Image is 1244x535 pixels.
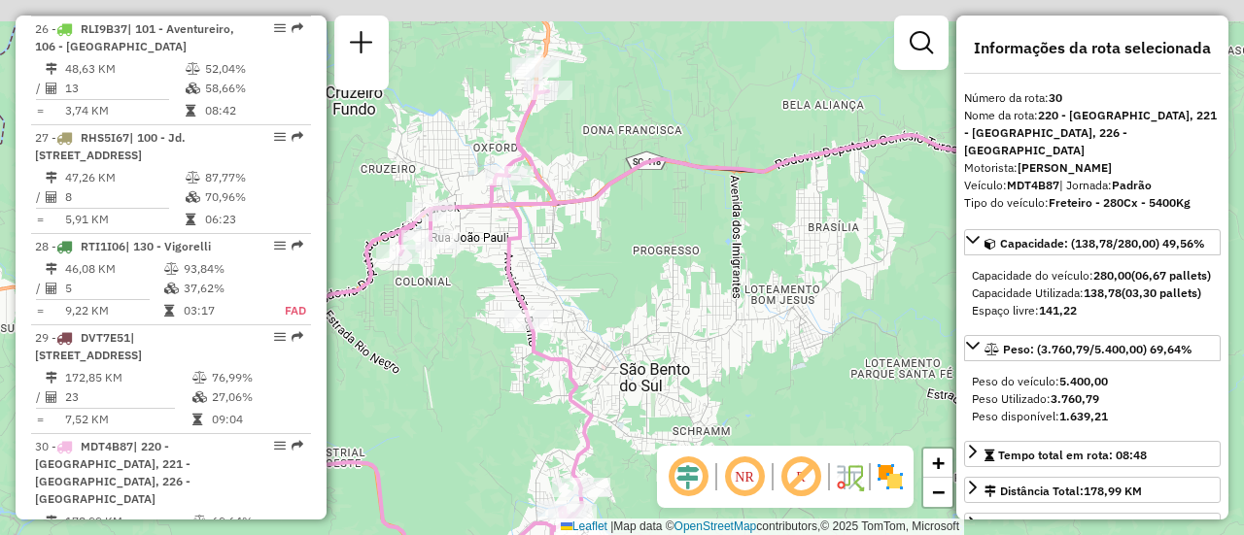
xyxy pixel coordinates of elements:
[292,22,303,34] em: Rota exportada
[274,22,286,34] em: Opções
[35,130,186,162] span: 27 -
[164,263,179,275] i: % de utilização do peso
[972,267,1213,284] div: Capacidade do veículo:
[1049,195,1191,210] strong: Freteiro - 280Cx - 5400Kg
[972,302,1213,319] div: Espaço livre:
[164,283,179,294] i: % de utilização da cubagem
[204,187,302,207] td: 70,96%
[998,448,1147,462] span: Tempo total em rota: 08:48
[875,461,906,492] img: Exibir/Ocultar setores
[81,439,133,453] span: MDT4B87
[183,259,263,279] td: 93,84%
[183,301,263,320] td: 03:17
[35,439,190,506] span: | 220 - [GEOGRAPHIC_DATA], 221 - [GEOGRAPHIC_DATA], 226 - [GEOGRAPHIC_DATA]
[964,108,1217,157] strong: 220 - [GEOGRAPHIC_DATA], 221 - [GEOGRAPHIC_DATA], 226 - [GEOGRAPHIC_DATA]
[964,159,1221,177] div: Motorista:
[35,279,45,298] td: /
[972,374,1108,388] span: Peso do veículo:
[1084,285,1122,300] strong: 138,78
[964,335,1221,361] a: Peso: (3.760,79/5.400,00) 69,64%
[64,168,185,187] td: 47,26 KM
[186,83,200,94] i: % de utilização da cubagem
[64,301,163,320] td: 9,22 KM
[964,441,1221,467] a: Tempo total em rota: 08:48
[964,177,1221,194] div: Veículo:
[1059,178,1152,192] span: | Jornada:
[64,279,163,298] td: 5
[186,172,200,184] i: % de utilização do peso
[64,79,185,98] td: 13
[932,451,945,475] span: +
[902,23,941,62] a: Exibir filtros
[46,263,57,275] i: Distância Total
[35,439,190,506] span: 30 -
[35,210,45,229] td: =
[46,83,57,94] i: Total de Atividades
[972,390,1213,408] div: Peso Utilizado:
[211,368,303,387] td: 76,99%
[192,391,207,403] i: % de utilização da cubagem
[35,410,45,429] td: =
[274,331,286,343] em: Opções
[292,240,303,251] em: Rota exportada
[81,330,130,345] span: DVT7E51
[204,210,302,229] td: 06:23
[923,449,952,478] a: Zoom in
[1122,285,1201,300] strong: (03,30 pallets)
[46,191,57,203] i: Total de Atividades
[674,519,757,533] a: OpenStreetMap
[35,301,45,320] td: =
[64,410,191,429] td: 7,52 KM
[35,187,45,207] td: /
[1051,391,1099,406] strong: 3.760,79
[35,330,142,362] span: 29 -
[125,239,211,253] span: | 130 - Vigorelli
[610,519,613,533] span: |
[204,101,302,120] td: 08:42
[64,259,163,279] td: 46,08 KM
[923,478,952,507] a: Zoom out
[46,63,57,75] i: Distância Total
[721,453,768,500] span: Ocultar NR
[292,331,303,343] em: Rota exportada
[35,21,234,53] span: | 101 - Aventureiro, 106 - [GEOGRAPHIC_DATA]
[35,387,45,407] td: /
[972,408,1213,425] div: Peso disponível:
[35,130,186,162] span: | 100 - Jd. [STREET_ADDRESS]
[211,387,303,407] td: 27,06%
[204,168,302,187] td: 87,77%
[964,39,1221,57] h4: Informações da rota selecionada
[1084,484,1142,498] span: 178,99 KM
[1039,303,1077,318] strong: 141,22
[1049,90,1062,105] strong: 30
[561,519,607,533] a: Leaflet
[186,191,200,203] i: % de utilização da cubagem
[64,387,191,407] td: 23
[665,453,711,500] span: Ocultar deslocamento
[964,259,1221,327] div: Capacidade: (138,78/280,00) 49,56%
[1131,268,1211,283] strong: (06,67 pallets)
[964,365,1221,433] div: Peso: (3.760,79/5.400,00) 69,64%
[1018,160,1112,175] strong: [PERSON_NAME]
[1059,374,1108,388] strong: 5.400,00
[1112,178,1152,192] strong: Padrão
[186,63,200,75] i: % de utilização do peso
[64,187,185,207] td: 8
[46,516,57,527] i: Distância Total
[81,239,125,253] span: RTI1I06
[35,239,211,253] span: 28 -
[292,440,303,451] em: Rota exportada
[186,105,195,117] i: Tempo total em rota
[964,89,1221,107] div: Número da rota:
[1003,342,1192,356] span: Peso: (3.760,79/5.400,00) 69,64%
[777,453,824,500] span: Exibir rótulo
[64,101,185,120] td: 3,74 KM
[35,330,142,362] span: | [STREET_ADDRESS]
[292,131,303,143] em: Rota exportada
[1007,178,1059,192] strong: MDT4B87
[211,410,303,429] td: 09:04
[1059,409,1108,423] strong: 1.639,21
[46,283,57,294] i: Total de Atividades
[64,59,185,79] td: 48,63 KM
[192,414,202,425] i: Tempo total em rota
